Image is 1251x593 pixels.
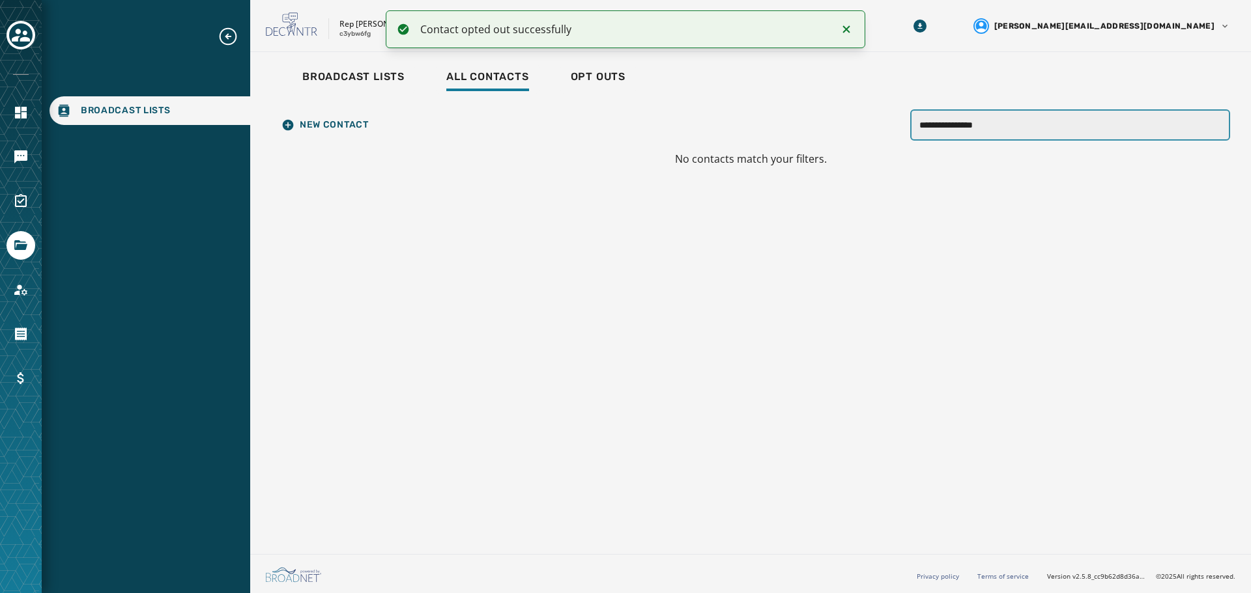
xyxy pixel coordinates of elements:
a: Navigate to Broadcast Lists [50,96,250,125]
a: Navigate to Account [7,275,35,304]
span: Opt Outs [571,70,625,83]
button: Download Menu [908,14,932,38]
div: Contact opted out successfully [420,21,828,37]
span: All Contacts [446,70,529,83]
a: All Contacts [436,64,539,94]
p: Rep [PERSON_NAME] [339,19,418,29]
a: Navigate to Home [7,98,35,127]
span: New Contact [281,118,369,131]
div: No contacts match your filters. [271,151,1230,167]
span: [PERSON_NAME][EMAIL_ADDRESS][DOMAIN_NAME] [994,21,1215,31]
a: Navigate to Files [7,231,35,260]
a: Navigate to Surveys [7,187,35,215]
button: Toggle account select drawer [7,21,35,49]
a: Terms of service [977,572,1029,581]
span: Broadcast Lists [81,104,171,117]
a: Navigate to Orders [7,320,35,348]
span: Broadcast Lists [302,70,405,83]
button: New Contact [271,111,379,139]
button: User settings [968,13,1235,39]
span: v2.5.8_cc9b62d8d36ac40d66e6ee4009d0e0f304571100 [1072,572,1145,581]
p: c3ybw6fg [339,29,371,39]
a: Privacy policy [917,572,959,581]
button: Expand sub nav menu [218,26,249,47]
a: Broadcast Lists [292,64,415,94]
span: © 2025 All rights reserved. [1156,572,1235,581]
span: Version [1047,572,1145,581]
a: Navigate to Messaging [7,143,35,171]
a: Navigate to Billing [7,364,35,393]
a: Opt Outs [560,64,636,94]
